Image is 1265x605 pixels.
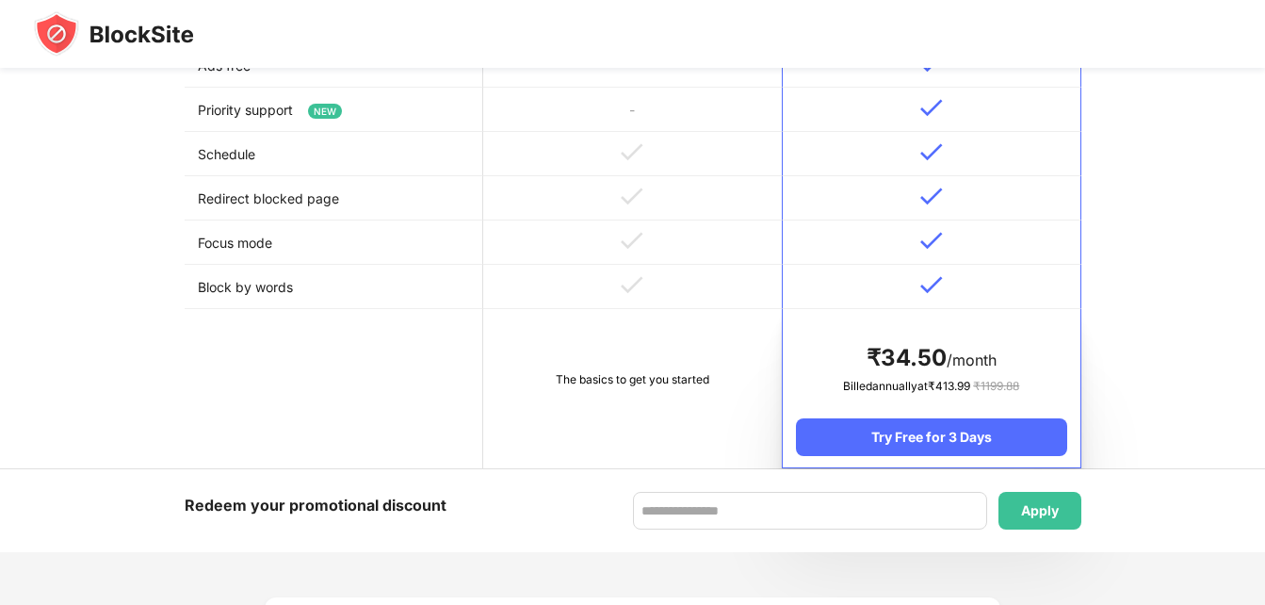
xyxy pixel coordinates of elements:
td: Redirect blocked page [185,176,483,221]
img: v-grey.svg [621,188,643,205]
img: v-blue.svg [920,188,943,205]
span: NEW [308,104,342,119]
img: v-blue.svg [920,232,943,250]
div: The basics to get you started [496,370,769,389]
img: v-grey.svg [621,232,643,250]
div: /month [796,343,1066,373]
img: v-grey.svg [621,276,643,294]
div: Try Free for 3 Days [796,418,1066,456]
td: Schedule [185,132,483,176]
span: ₹ 1199.88 [973,379,1019,393]
div: Apply [1021,503,1059,518]
div: Billed annually at ₹ 413.99 [796,377,1066,396]
td: Priority support [185,88,483,132]
img: v-blue.svg [920,276,943,294]
img: v-blue.svg [920,99,943,117]
span: ₹ 34.50 [867,344,947,371]
img: v-grey.svg [621,143,643,161]
img: v-blue.svg [920,143,943,161]
img: blocksite-icon-black.svg [34,11,194,57]
div: Redeem your promotional discount [185,492,446,519]
td: Block by words [185,265,483,309]
td: Focus mode [185,221,483,265]
td: - [483,88,782,132]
